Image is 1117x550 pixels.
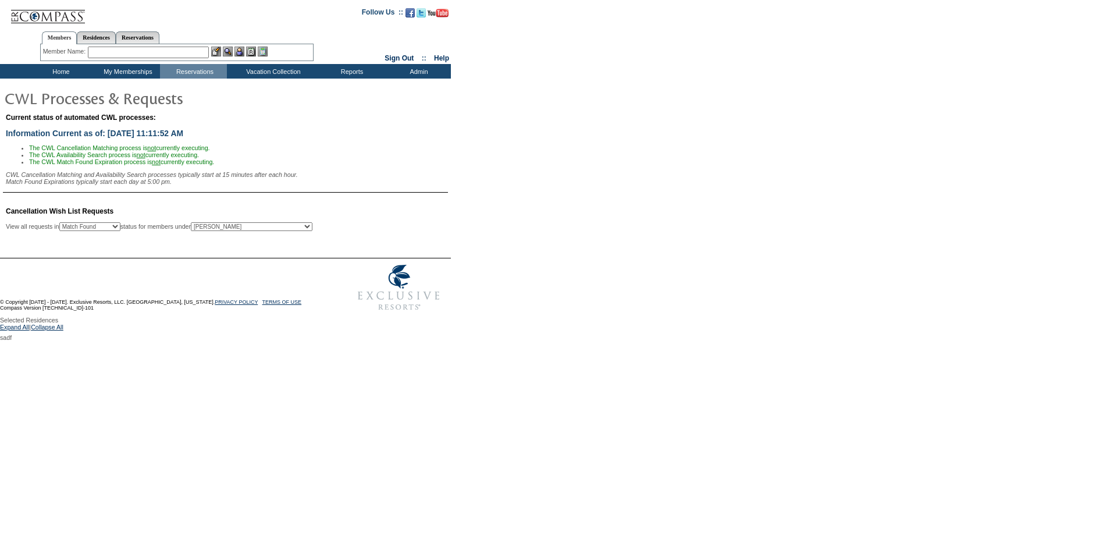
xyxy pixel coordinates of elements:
[26,64,93,79] td: Home
[6,129,183,138] span: Information Current as of: [DATE] 11:11:52 AM
[405,12,415,19] a: Become our fan on Facebook
[385,54,414,62] a: Sign Out
[405,8,415,17] img: Become our fan on Facebook
[246,47,256,56] img: Reservations
[422,54,426,62] span: ::
[428,9,449,17] img: Subscribe to our YouTube Channel
[6,207,113,215] span: Cancellation Wish List Requests
[258,47,268,56] img: b_calculator.gif
[42,31,77,44] a: Members
[215,299,258,305] a: PRIVACY POLICY
[147,144,156,151] u: not
[29,158,214,165] span: The CWL Match Found Expiration process is currently executing.
[428,12,449,19] a: Subscribe to our YouTube Channel
[31,324,63,334] a: Collapse All
[262,299,302,305] a: TERMS OF USE
[417,12,426,19] a: Follow us on Twitter
[93,64,160,79] td: My Memberships
[434,54,449,62] a: Help
[29,151,199,158] span: The CWL Availability Search process is currently executing.
[6,171,448,185] div: CWL Cancellation Matching and Availability Search processes typically start at 15 minutes after e...
[6,113,156,122] span: Current status of automated CWL processes:
[223,47,233,56] img: View
[417,8,426,17] img: Follow us on Twitter
[6,222,312,231] div: View all requests in status for members under
[116,31,159,44] a: Reservations
[43,47,88,56] div: Member Name:
[384,64,451,79] td: Admin
[77,31,116,44] a: Residences
[317,64,384,79] td: Reports
[227,64,317,79] td: Vacation Collection
[347,258,451,317] img: Exclusive Resorts
[234,47,244,56] img: Impersonate
[29,144,210,151] span: The CWL Cancellation Matching process is currently executing.
[137,151,145,158] u: not
[211,47,221,56] img: b_edit.gif
[160,64,227,79] td: Reservations
[362,7,403,21] td: Follow Us ::
[152,158,161,165] u: not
